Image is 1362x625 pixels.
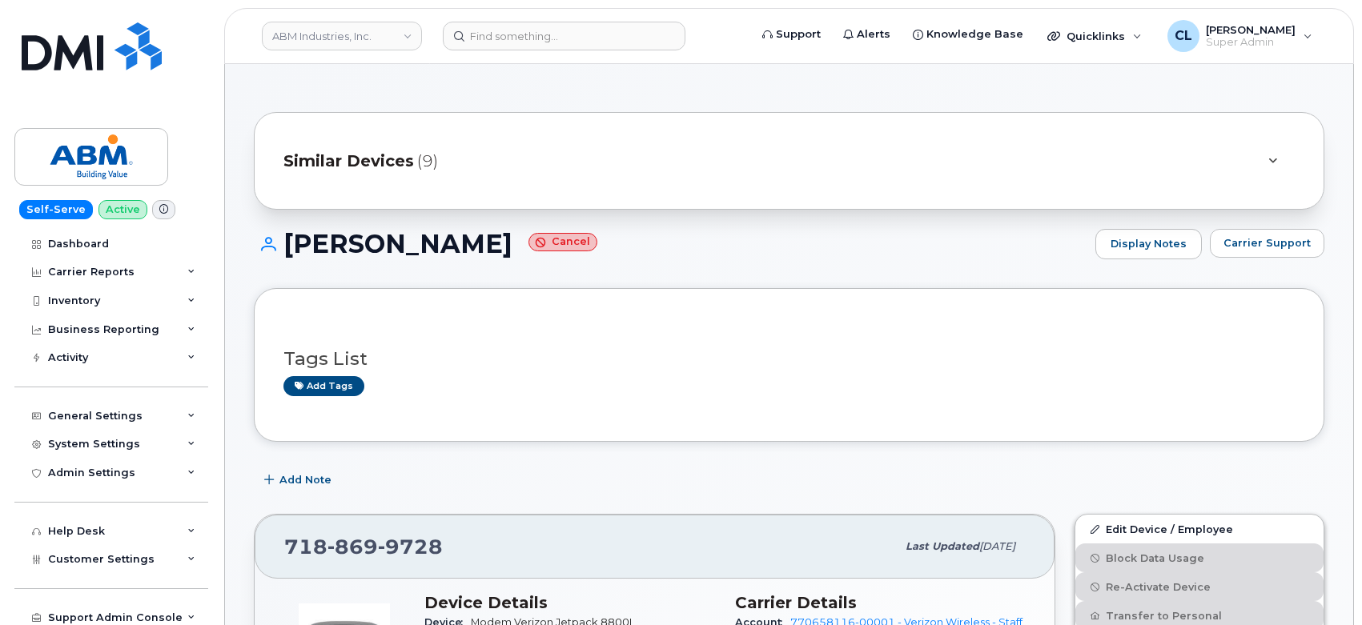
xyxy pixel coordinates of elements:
[279,472,331,487] span: Add Note
[1075,543,1324,572] button: Block Data Usage
[1223,235,1311,250] span: Carrier Support
[254,230,1087,258] h1: [PERSON_NAME]
[283,349,1295,369] h3: Tags List
[378,535,443,559] span: 9728
[327,535,378,559] span: 869
[1095,229,1202,259] a: Display Notes
[735,593,1027,612] h3: Carrier Details
[284,535,443,559] span: 718
[424,593,716,612] h3: Device Details
[283,376,364,396] a: Add tags
[254,466,345,495] button: Add Note
[1106,581,1211,593] span: Re-Activate Device
[283,150,414,173] span: Similar Devices
[1075,572,1324,601] button: Re-Activate Device
[417,150,438,173] span: (9)
[1210,229,1324,258] button: Carrier Support
[906,540,979,552] span: Last updated
[528,233,597,251] small: Cancel
[1075,515,1324,543] a: Edit Device / Employee
[979,540,1015,552] span: [DATE]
